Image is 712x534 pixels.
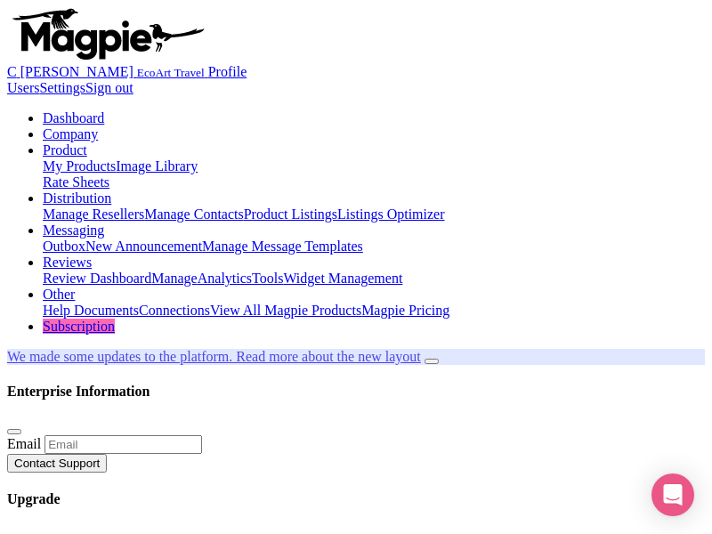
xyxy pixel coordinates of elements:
[208,64,247,79] a: Profile
[7,491,705,507] h4: Upgrade
[210,303,361,318] a: View All Magpie Products
[7,64,17,79] span: C
[20,64,133,79] span: [PERSON_NAME]
[43,287,75,302] a: Other
[137,66,205,79] small: EcoArt Travel
[43,222,104,238] a: Messaging
[43,206,144,222] a: Manage Resellers
[39,80,85,95] a: Settings
[283,271,402,286] a: Widget Management
[651,473,694,516] div: Open Intercom Messenger
[202,239,363,254] a: Manage Message Templates
[43,110,104,125] a: Dashboard
[85,239,202,254] a: New Announcement
[7,436,41,451] label: Email
[7,7,207,61] img: logo-ab69f6fb50320c5b225c76a69d11143b.png
[43,319,115,334] a: Subscription
[43,174,109,190] a: Rate Sheets
[198,271,252,286] a: Analytics
[7,384,705,400] h4: Enterprise Information
[43,239,85,254] a: Outbox
[7,64,208,79] a: C [PERSON_NAME] EcoArt Travel
[43,142,87,158] a: Product
[7,80,39,95] a: Users
[43,126,98,142] a: Company
[252,271,283,286] a: Tools
[151,271,198,286] a: Manage
[337,206,444,222] a: Listings Optimizer
[43,303,139,318] a: Help Documents
[85,80,133,95] a: Sign out
[7,349,421,364] a: We made some updates to the platform. Read more about the new layout
[361,303,449,318] a: Magpie Pricing
[144,206,244,222] a: Manage Contacts
[43,255,92,270] a: Reviews
[43,271,151,286] a: Review Dashboard
[7,429,21,434] button: Close
[44,435,202,454] input: Email
[7,454,107,473] button: Contact Support
[139,303,210,318] a: Connections
[244,206,337,222] a: Product Listings
[43,190,111,206] a: Distribution
[116,158,198,174] a: Image Library
[425,359,439,364] button: Close announcement
[43,158,116,174] a: My Products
